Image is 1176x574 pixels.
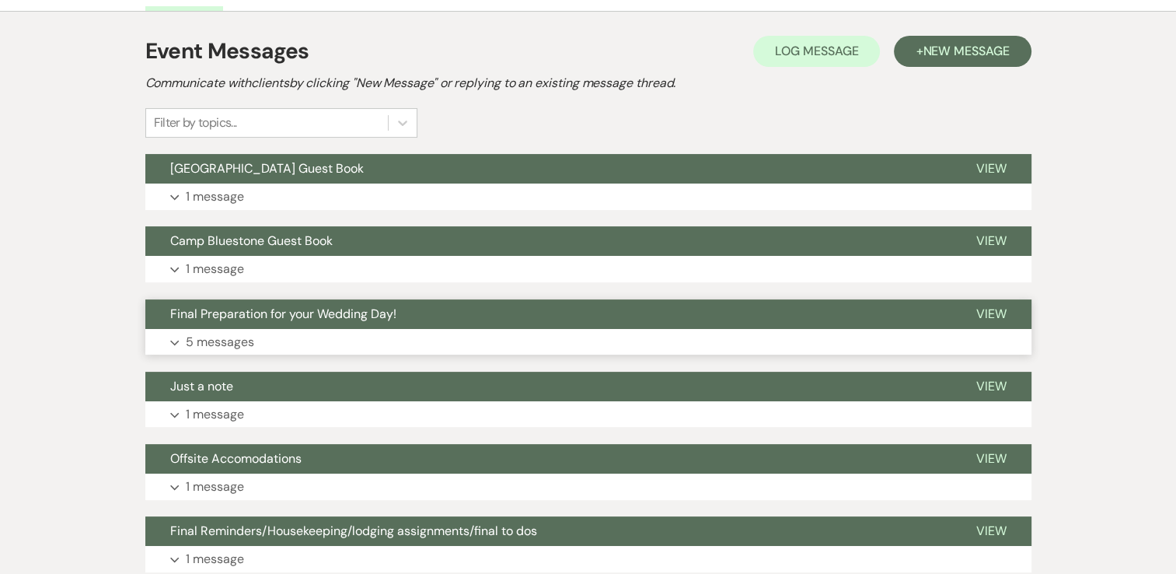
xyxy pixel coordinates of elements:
button: Camp Bluestone Guest Book [145,226,951,256]
span: View [976,523,1007,539]
button: View [951,444,1031,474]
button: Final Reminders/Housekeeping/lodging assignments/final to dos [145,516,951,546]
span: Offsite Accomodations [170,450,302,467]
button: [GEOGRAPHIC_DATA] Guest Book [145,154,951,184]
button: 1 message [145,256,1031,282]
span: View [976,160,1007,177]
p: 1 message [186,187,244,207]
button: Just a note [145,372,951,401]
button: View [951,516,1031,546]
p: 5 messages [186,332,254,352]
button: 1 message [145,184,1031,210]
button: 5 messages [145,329,1031,355]
span: Log Message [775,43,858,59]
button: 1 message [145,546,1031,572]
span: Camp Bluestone Guest Book [170,233,333,249]
button: +New Message [894,36,1031,67]
button: View [951,299,1031,329]
p: 1 message [186,549,244,569]
h1: Event Messages [145,35,309,68]
button: View [951,154,1031,184]
button: Log Message [753,36,880,67]
span: View [976,450,1007,467]
span: View [976,233,1007,249]
span: View [976,378,1007,394]
p: 1 message [186,477,244,497]
span: Final Preparation for your Wedding Day! [170,306,396,322]
button: 1 message [145,401,1031,428]
div: Filter by topics... [154,114,237,132]
span: View [976,306,1007,322]
button: 1 message [145,474,1031,500]
p: 1 message [186,259,244,279]
span: Final Reminders/Housekeeping/lodging assignments/final to dos [170,523,537,539]
button: Final Preparation for your Wedding Day! [145,299,951,329]
button: View [951,372,1031,401]
button: View [951,226,1031,256]
span: New Message [923,43,1009,59]
span: [GEOGRAPHIC_DATA] Guest Book [170,160,364,177]
p: 1 message [186,404,244,425]
button: Offsite Accomodations [145,444,951,474]
h2: Communicate with clients by clicking "New Message" or replying to an existing message thread. [145,74,1031,93]
span: Just a note [170,378,233,394]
